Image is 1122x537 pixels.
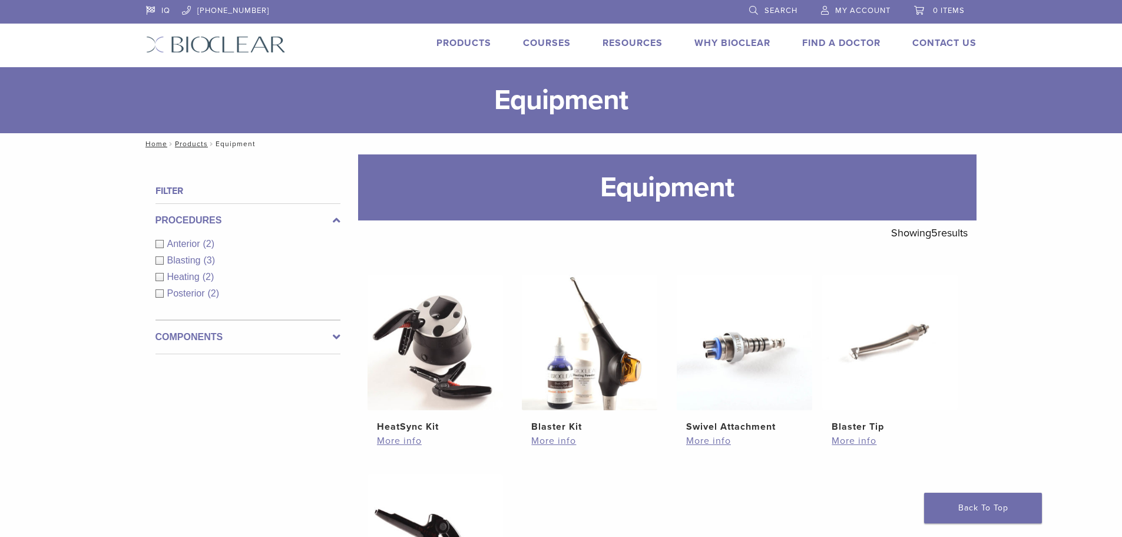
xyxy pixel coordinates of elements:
span: / [167,141,175,147]
a: Courses [523,37,571,49]
h2: HeatSync Kit [377,420,494,434]
img: HeatSync Kit [368,275,503,410]
span: Heating [167,272,203,282]
a: More info [686,434,803,448]
h2: Blaster Kit [531,420,648,434]
img: Blaster Kit [522,275,657,410]
span: 5 [931,226,938,239]
h1: Equipment [358,154,977,220]
a: Blaster TipBlaster Tip [822,275,959,434]
h2: Blaster Tip [832,420,948,434]
a: HeatSync KitHeatSync Kit [367,275,504,434]
a: Contact Us [912,37,977,49]
a: Swivel AttachmentSwivel Attachment [676,275,813,434]
span: Blasting [167,255,204,265]
span: Posterior [167,288,208,298]
a: Back To Top [924,493,1042,523]
img: Bioclear [146,36,286,53]
span: Search [764,6,797,15]
span: (3) [203,255,215,265]
a: Find A Doctor [802,37,881,49]
a: Products [175,140,208,148]
h4: Filter [155,184,340,198]
span: Anterior [167,239,203,249]
img: Blaster Tip [822,275,958,410]
a: More info [531,434,648,448]
span: My Account [835,6,891,15]
a: Blaster KitBlaster Kit [521,275,658,434]
label: Components [155,330,340,344]
h2: Swivel Attachment [686,420,803,434]
span: (2) [203,239,215,249]
span: (2) [203,272,214,282]
span: / [208,141,216,147]
p: Showing results [891,220,968,245]
a: More info [377,434,494,448]
nav: Equipment [137,133,985,154]
span: 0 items [933,6,965,15]
a: More info [832,434,948,448]
a: Home [142,140,167,148]
img: Swivel Attachment [677,275,812,410]
label: Procedures [155,213,340,228]
a: Resources [603,37,663,49]
a: Products [436,37,491,49]
a: Why Bioclear [694,37,770,49]
span: (2) [208,288,220,298]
